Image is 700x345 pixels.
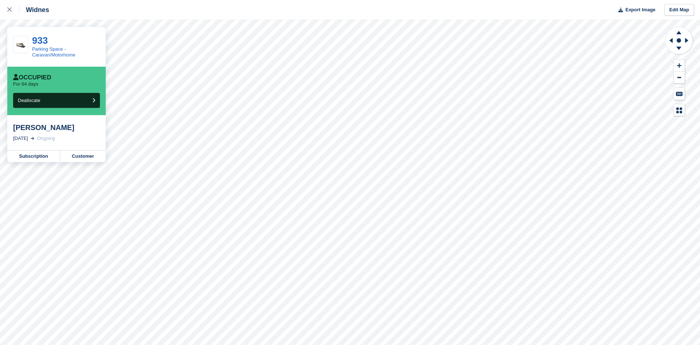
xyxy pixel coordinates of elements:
[625,6,655,13] span: Export Image
[32,46,75,58] a: Parking Space - Caravan/Motorhome
[664,4,694,16] a: Edit Map
[674,72,685,84] button: Zoom Out
[13,74,51,81] div: Occupied
[13,123,100,132] div: [PERSON_NAME]
[19,5,49,14] div: Widnes
[13,40,28,48] img: widpark.jpg
[614,4,656,16] button: Export Image
[60,150,106,162] a: Customer
[37,135,55,142] div: Ongoing
[13,135,28,142] div: [DATE]
[674,88,685,100] button: Keyboard Shortcuts
[13,81,38,87] p: For 64 days
[674,60,685,72] button: Zoom In
[674,104,685,116] button: Map Legend
[13,93,100,108] button: Deallocate
[7,150,60,162] a: Subscription
[32,35,48,46] a: 933
[18,98,40,103] span: Deallocate
[31,137,34,140] img: arrow-right-light-icn-cde0832a797a2874e46488d9cf13f60e5c3a73dbe684e267c42b8395dfbc2abf.svg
